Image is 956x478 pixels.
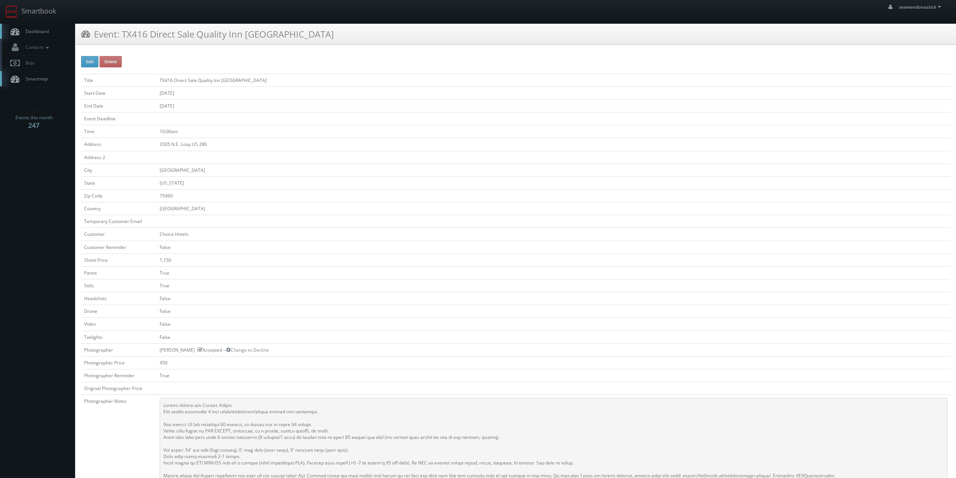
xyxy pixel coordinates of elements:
[157,99,950,112] td: [DATE]
[15,114,53,121] span: Events this month
[81,266,157,279] td: Panos
[81,176,157,189] td: State
[81,305,157,318] td: Drone
[157,74,950,86] td: TX416 Direct Sale Quality Inn [GEOGRAPHIC_DATA]
[81,318,157,331] td: Video
[899,4,943,10] span: seaweedonastick
[6,6,18,18] img: smartbook-logo.png
[157,356,950,369] td: 450
[22,60,35,66] span: Bids
[81,279,157,292] td: Stills
[81,138,157,151] td: Address
[81,164,157,176] td: City
[157,253,950,266] td: 1,150
[157,331,950,343] td: False
[157,266,950,279] td: True
[81,253,157,266] td: Shoot Price
[157,343,950,356] td: [PERSON_NAME] - Accepted --
[81,125,157,138] td: Time
[81,343,157,356] td: Photographer
[157,318,950,331] td: False
[81,189,157,202] td: Zip Code
[81,74,157,86] td: Title
[157,369,950,382] td: True
[81,241,157,253] td: Customer Reminder
[81,356,157,369] td: Photographer Price
[157,202,950,215] td: [GEOGRAPHIC_DATA]
[157,292,950,305] td: False
[157,176,950,189] td: [US_STATE]
[81,202,157,215] td: Country
[157,305,950,318] td: False
[81,382,157,395] td: Original Photographer Price
[157,138,950,151] td: 3505 N.E. Loop US 286
[81,86,157,99] td: Start Date
[157,241,950,253] td: False
[81,99,157,112] td: End Date
[100,56,122,67] button: Delete
[28,121,39,130] strong: 247
[22,76,48,82] span: Smartmap
[81,292,157,305] td: Headshots
[81,369,157,382] td: Photographer Reminder
[22,44,51,50] span: Contacts
[81,228,157,241] td: Customer
[157,164,950,176] td: [GEOGRAPHIC_DATA]
[81,112,157,125] td: Event Deadline
[81,27,334,41] h3: Event: TX416 Direct Sale Quality Inn [GEOGRAPHIC_DATA]
[226,347,269,353] a: Change to Decline
[157,279,950,292] td: True
[81,331,157,343] td: Twilights
[157,228,950,241] td: Choice Hotels
[81,215,157,228] td: Temporary Customer Email
[81,56,98,67] button: Edit
[157,125,950,138] td: 10:00am
[157,189,950,202] td: 75460
[81,151,157,164] td: Address 2
[22,28,49,35] span: Dashboard
[157,86,950,99] td: [DATE]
